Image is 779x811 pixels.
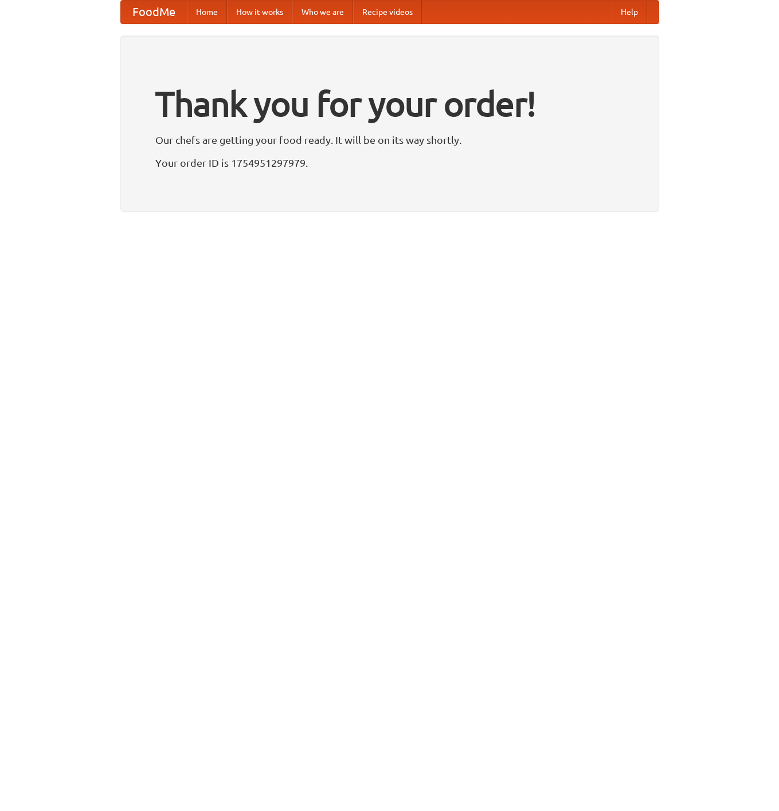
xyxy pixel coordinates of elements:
a: How it works [227,1,292,23]
h1: Thank you for your order! [155,76,624,131]
a: Home [187,1,227,23]
p: Our chefs are getting your food ready. It will be on its way shortly. [155,131,624,148]
a: Help [612,1,647,23]
a: Recipe videos [353,1,422,23]
p: Your order ID is 1754951297979. [155,154,624,171]
a: Who we are [292,1,353,23]
a: FoodMe [121,1,187,23]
